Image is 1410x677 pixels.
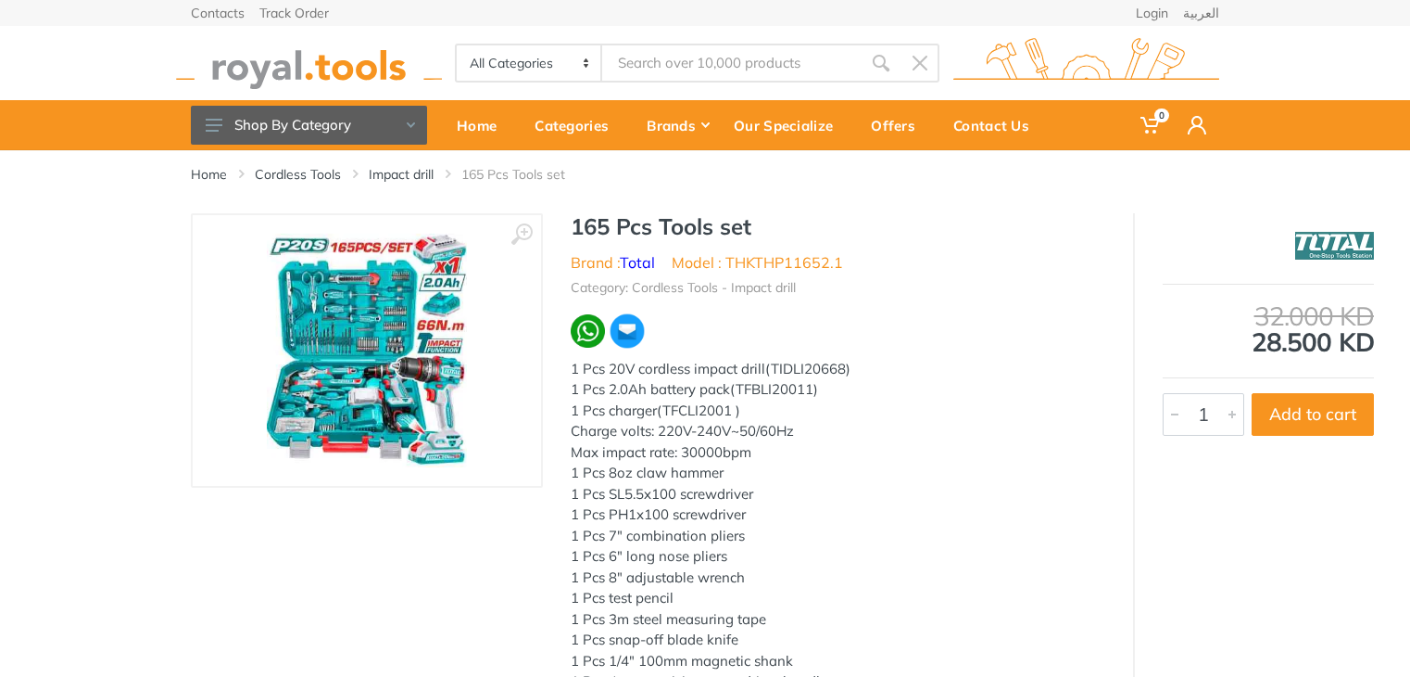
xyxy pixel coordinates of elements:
[444,100,522,150] a: Home
[191,165,227,184] a: Home
[444,106,522,145] div: Home
[191,6,245,19] a: Contacts
[1163,303,1374,329] div: 32.000 KD
[571,278,796,298] li: Category: Cordless Tools - Impact drill
[1295,223,1374,269] img: Total
[858,106,940,145] div: Offers
[940,106,1054,145] div: Contact Us
[1163,303,1374,355] div: 28.500 KD
[267,234,467,467] img: Royal Tools - 165 Pcs Tools set
[571,213,1105,240] h1: 165 Pcs Tools set
[191,106,427,145] button: Shop By Category
[255,165,341,184] a: Cordless Tools
[1127,100,1175,150] a: 0
[369,165,434,184] a: Impact drill
[953,38,1219,89] img: royal.tools Logo
[1252,393,1374,436] button: Add to cart
[602,44,862,83] input: Site search
[1183,6,1219,19] a: العربية
[176,38,442,89] img: royal.tools Logo
[259,6,329,19] a: Track Order
[461,165,593,184] li: 165 Pcs Tools set
[1136,6,1168,19] a: Login
[1154,109,1169,122] span: 0
[634,106,721,145] div: Brands
[522,106,634,145] div: Categories
[858,100,940,150] a: Offers
[571,314,605,349] img: wa.webp
[457,45,602,81] select: Category
[940,100,1054,150] a: Contact Us
[672,251,843,274] li: Model : THKTHP11652.1
[191,165,1219,184] nav: breadcrumb
[571,251,655,274] li: Brand :
[721,100,858,150] a: Our Specialize
[721,106,858,145] div: Our Specialize
[522,100,634,150] a: Categories
[620,253,655,272] a: Total
[609,313,646,350] img: ma.webp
